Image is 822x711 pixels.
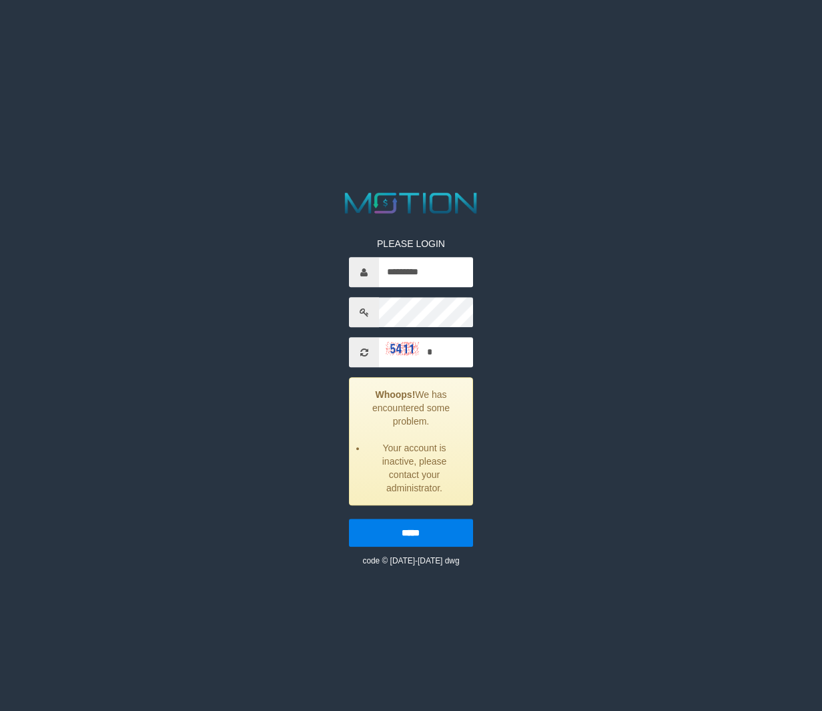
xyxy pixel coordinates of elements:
[362,557,459,566] small: code © [DATE]-[DATE] dwg
[339,189,483,217] img: MOTION_logo.png
[349,378,472,506] div: We has encountered some problem.
[349,238,472,251] p: PLEASE LOGIN
[366,442,462,495] li: Your account is inactive, please contact your administrator.
[386,342,419,355] img: captcha
[375,390,415,401] strong: Whoops!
